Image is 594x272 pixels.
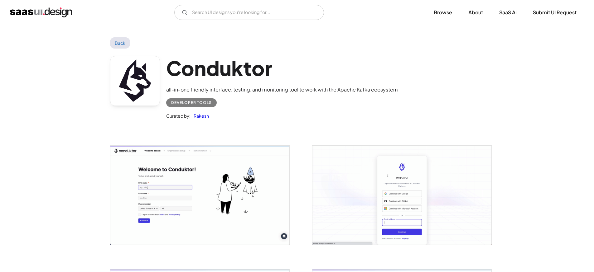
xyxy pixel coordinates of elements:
a: Rakesh [191,112,209,120]
a: About [461,6,490,19]
input: Search UI designs you're looking for... [174,5,324,20]
img: 6427e1576251934f1b3c862c_Conduktor%20-%20Welcome.png [110,146,289,244]
a: Browse [426,6,460,19]
a: Submit UI Request [525,6,584,19]
a: open lightbox [312,146,491,244]
div: all-in-one friendly interface, testing, and monitoring tool to work with the Apache Kafka ecosystem [166,86,398,93]
form: Email Form [174,5,324,20]
h1: Conduktor [166,56,398,80]
div: Curated by: [166,112,191,120]
a: SaaS Ai [492,6,524,19]
img: 6427e1560480caa584c06c8a_Conduktor%20-%20Sign%20In.png [312,146,491,244]
a: home [10,7,72,17]
div: Developer tools [171,99,212,106]
a: Back [110,37,130,49]
a: open lightbox [110,146,289,244]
